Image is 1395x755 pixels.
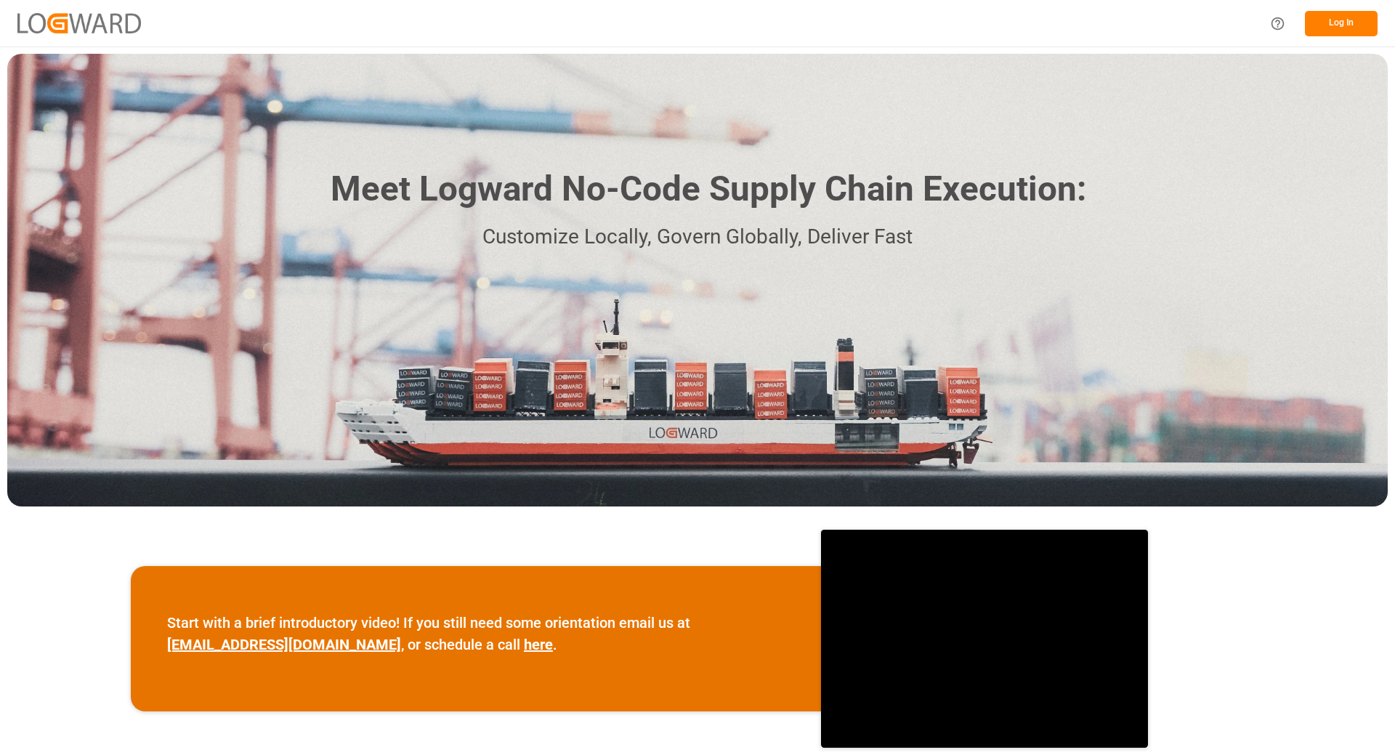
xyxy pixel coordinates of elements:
button: Log In [1305,11,1378,36]
p: Start with a brief introductory video! If you still need some orientation email us at , or schedu... [167,612,785,655]
h1: Meet Logward No-Code Supply Chain Execution: [331,163,1086,215]
p: Customize Locally, Govern Globally, Deliver Fast [309,221,1086,254]
img: Logward_new_orange.png [17,13,141,33]
button: Help Center [1261,7,1294,40]
a: here [524,636,553,653]
a: [EMAIL_ADDRESS][DOMAIN_NAME] [167,636,401,653]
